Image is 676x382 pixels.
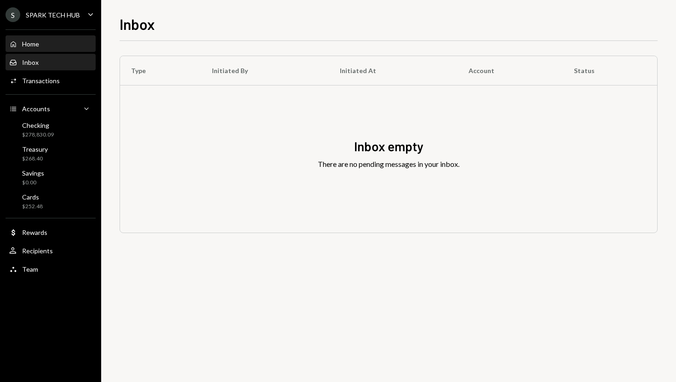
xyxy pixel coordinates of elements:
div: Recipients [22,247,53,255]
div: There are no pending messages in your inbox. [318,159,459,170]
th: Initiated By [201,56,329,86]
div: Cards [22,193,43,201]
th: Status [563,56,657,86]
th: Account [458,56,563,86]
div: Savings [22,169,44,177]
div: Inbox [22,58,39,66]
div: S [6,7,20,22]
a: Accounts [6,100,96,117]
div: $0.00 [22,179,44,187]
div: Treasury [22,145,48,153]
th: Initiated At [329,56,458,86]
div: $252.48 [22,203,43,211]
a: Recipients [6,242,96,259]
div: Accounts [22,105,50,113]
th: Type [120,56,201,86]
div: Team [22,265,38,273]
a: Transactions [6,72,96,89]
a: Cards$252.48 [6,190,96,212]
a: Savings$0.00 [6,166,96,188]
a: Team [6,261,96,277]
h1: Inbox [120,15,155,33]
a: Inbox [6,54,96,70]
a: Home [6,35,96,52]
div: Inbox empty [354,137,424,155]
div: Home [22,40,39,48]
a: Checking$278,830.09 [6,119,96,141]
div: $268.40 [22,155,48,163]
div: Transactions [22,77,60,85]
div: $278,830.09 [22,131,54,139]
div: Checking [22,121,54,129]
div: SPARK TECH HUB [26,11,80,19]
div: Rewards [22,228,47,236]
a: Rewards [6,224,96,240]
a: Treasury$268.40 [6,143,96,165]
